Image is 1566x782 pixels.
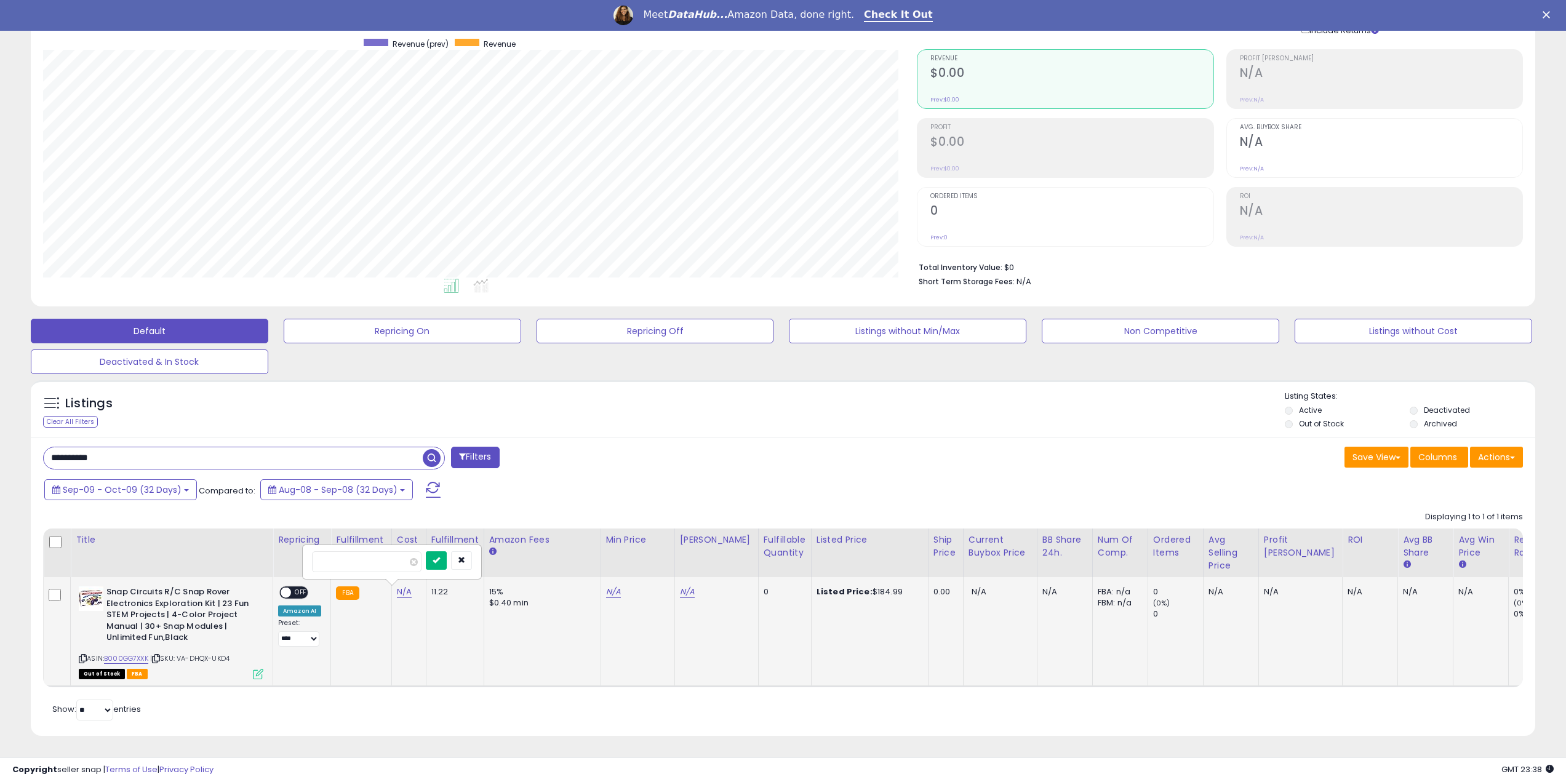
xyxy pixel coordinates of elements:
div: Avg Selling Price [1208,533,1253,572]
div: 0 [764,586,802,597]
div: 0 [1153,608,1203,620]
div: 15% [489,586,591,597]
div: ASIN: [79,586,263,677]
div: 0 [1153,586,1203,597]
small: Prev: N/A [1240,96,1264,103]
div: Ordered Items [1153,533,1198,559]
div: N/A [1042,586,1083,597]
div: Fulfillment [336,533,386,546]
div: Return Rate [1514,533,1559,559]
i: DataHub... [668,9,727,20]
button: Listings without Min/Max [789,319,1026,343]
a: B000GG7XXK [104,653,148,664]
button: Filters [451,447,499,468]
small: Amazon Fees. [489,546,497,557]
div: 0% [1514,608,1564,620]
a: Privacy Policy [159,764,214,775]
div: FBM: n/a [1098,597,1138,608]
p: Listing States: [1285,391,1535,402]
span: OFF [291,588,311,598]
a: Terms of Use [105,764,158,775]
h2: N/A [1240,204,1522,220]
b: Total Inventory Value: [919,262,1002,273]
div: Amazon Fees [489,533,596,546]
div: 11.22 [431,586,474,597]
span: N/A [1017,276,1031,287]
div: Preset: [278,619,321,647]
span: FBA [127,669,148,679]
b: Listed Price: [817,586,873,597]
a: N/A [606,586,621,598]
div: N/A [1264,586,1333,597]
small: Prev: N/A [1240,165,1264,172]
li: $0 [919,259,1514,274]
div: $0.40 min [489,597,591,608]
a: N/A [397,586,412,598]
div: $184.99 [817,586,919,597]
span: Revenue [930,55,1213,62]
span: Profit [PERSON_NAME] [1240,55,1522,62]
span: Columns [1418,451,1457,463]
span: Ordered Items [930,193,1213,200]
div: Amazon AI [278,605,321,616]
button: Aug-08 - Sep-08 (32 Days) [260,479,413,500]
span: 2025-10-9 23:38 GMT [1501,764,1554,775]
div: FBA: n/a [1098,586,1138,597]
h2: $0.00 [930,135,1213,151]
div: Fulfillment Cost [431,533,479,559]
button: Sep-09 - Oct-09 (32 Days) [44,479,197,500]
div: N/A [1403,586,1444,597]
div: Repricing [278,533,326,546]
div: Avg BB Share [1403,533,1448,559]
label: Out of Stock [1299,418,1344,429]
label: Archived [1424,418,1457,429]
small: (0%) [1514,598,1531,608]
span: All listings that are currently out of stock and unavailable for purchase on Amazon [79,669,125,679]
div: Clear All Filters [43,416,98,428]
small: (0%) [1153,598,1170,608]
strong: Copyright [12,764,57,775]
small: Prev: $0.00 [930,165,959,172]
div: Title [76,533,268,546]
div: ROI [1348,533,1392,546]
div: Listed Price [817,533,923,546]
h2: N/A [1240,66,1522,82]
span: Sep-09 - Oct-09 (32 Days) [63,484,182,496]
div: Avg Win Price [1458,533,1503,559]
small: Avg Win Price. [1458,559,1466,570]
button: Deactivated & In Stock [31,349,268,374]
span: N/A [972,586,986,597]
button: Actions [1470,447,1523,468]
div: Close [1543,11,1555,18]
div: 0% [1514,586,1564,597]
div: Displaying 1 to 1 of 1 items [1425,511,1523,523]
button: Save View [1344,447,1408,468]
h5: Listings [65,395,113,412]
label: Deactivated [1424,405,1470,415]
img: 51I0wyivYBL._SL40_.jpg [79,586,103,611]
label: Active [1299,405,1322,415]
div: Cost [397,533,421,546]
small: Prev: N/A [1240,234,1264,241]
h2: $0.00 [930,66,1213,82]
button: Repricing Off [537,319,774,343]
div: Current Buybox Price [969,533,1032,559]
small: Prev: $0.00 [930,96,959,103]
button: Non Competitive [1042,319,1279,343]
div: N/A [1458,586,1499,597]
a: Check It Out [864,9,933,22]
div: Meet Amazon Data, done right. [643,9,854,21]
div: [PERSON_NAME] [680,533,753,546]
div: Ship Price [933,533,958,559]
div: N/A [1348,586,1388,597]
small: FBA [336,586,359,600]
span: | SKU: VA-DHQX-UKD4 [150,653,230,663]
button: Repricing On [284,319,521,343]
small: Avg BB Share. [1403,559,1410,570]
span: Profit [930,124,1213,131]
h2: N/A [1240,135,1522,151]
small: Prev: 0 [930,234,948,241]
span: Avg. Buybox Share [1240,124,1522,131]
span: Revenue [484,39,516,49]
span: Aug-08 - Sep-08 (32 Days) [279,484,397,496]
